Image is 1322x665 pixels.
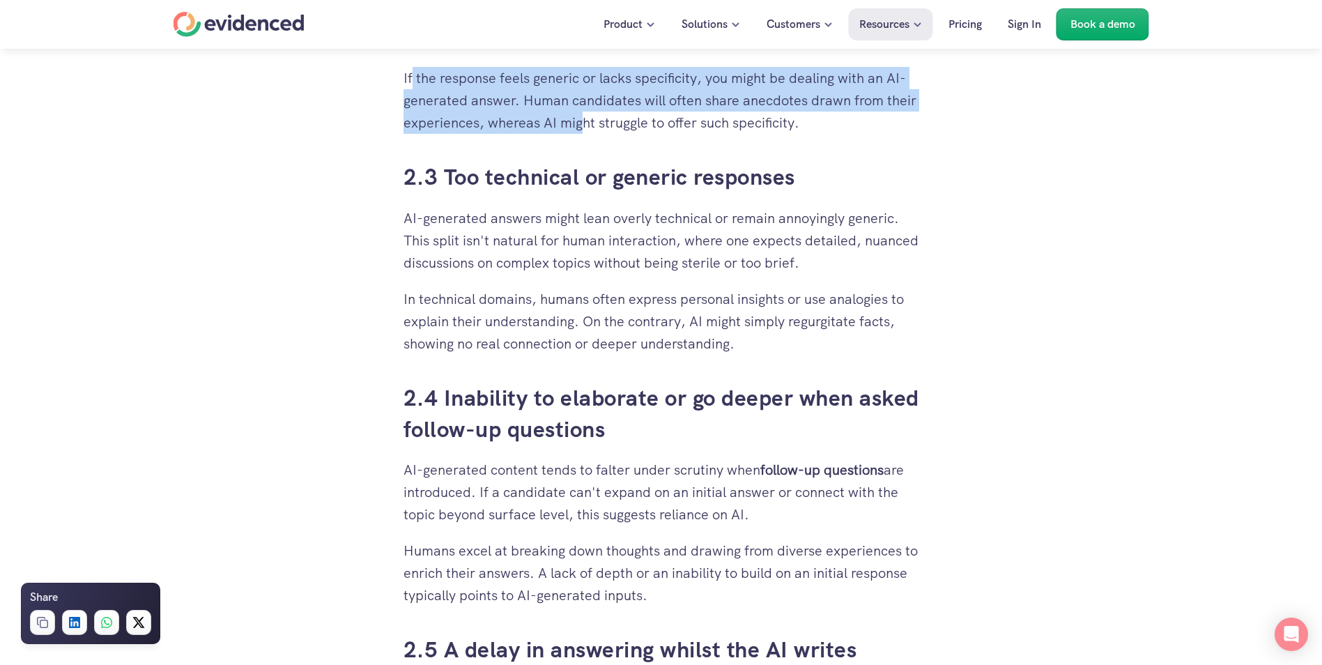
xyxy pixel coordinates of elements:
[767,15,820,33] p: Customers
[30,588,58,606] h6: Share
[859,15,909,33] p: Resources
[760,461,884,479] strong: follow-up questions
[403,288,919,355] p: In technical domains, humans often express personal insights or use analogies to explain their un...
[997,8,1052,40] a: Sign In
[1008,15,1041,33] p: Sign In
[403,383,925,444] a: 2.4 Inability to elaborate or go deeper when asked follow-up questions
[174,12,305,37] a: Home
[403,540,919,606] p: Humans excel at breaking down thoughts and drawing from diverse experiences to enrich their answe...
[948,15,982,33] p: Pricing
[403,207,919,274] p: AI-generated answers might lean overly technical or remain annoyingly generic. This split isn't n...
[1070,15,1135,33] p: Book a demo
[403,459,919,526] p: AI-generated content tends to falter under scrutiny when are introduced. If a candidate can't exp...
[403,162,795,192] a: 2.3 Too technical or generic responses
[682,15,728,33] p: Solutions
[1056,8,1149,40] a: Book a demo
[938,8,992,40] a: Pricing
[1275,618,1308,651] div: Open Intercom Messenger
[604,15,643,33] p: Product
